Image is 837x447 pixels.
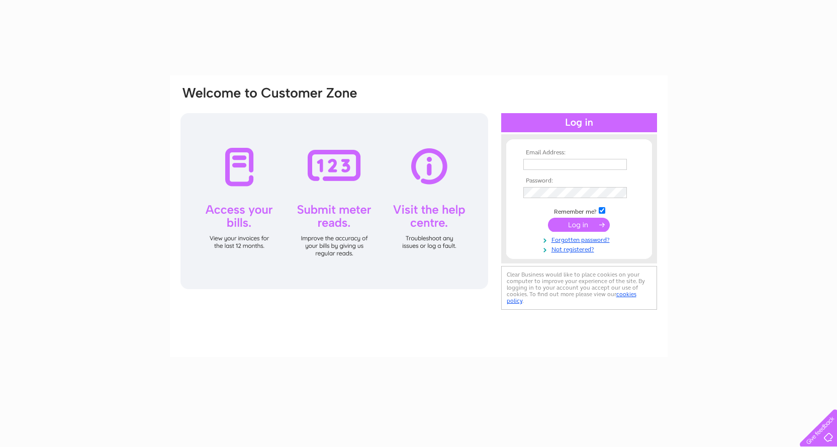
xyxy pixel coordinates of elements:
th: Password: [521,177,637,185]
div: Clear Business would like to place cookies on your computer to improve your experience of the sit... [501,266,657,310]
a: cookies policy [507,291,636,304]
a: Forgotten password? [523,234,637,244]
th: Email Address: [521,149,637,156]
a: Not registered? [523,244,637,253]
input: Submit [548,218,610,232]
td: Remember me? [521,206,637,216]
